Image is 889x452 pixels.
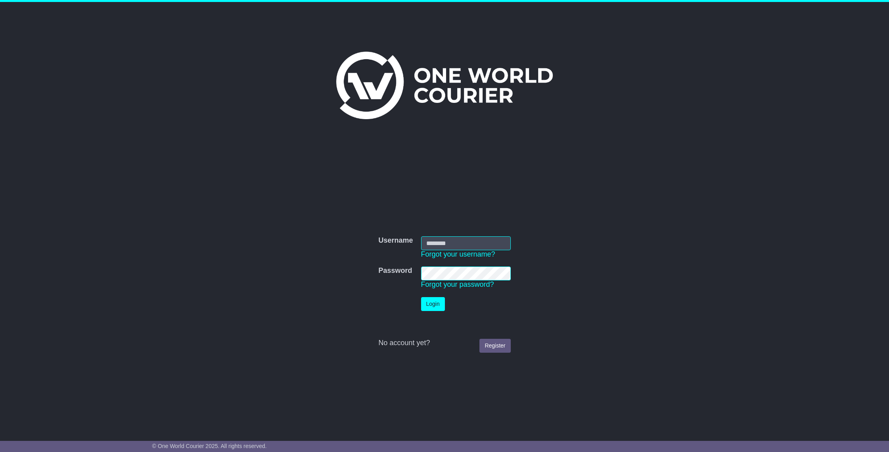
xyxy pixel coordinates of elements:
[378,236,413,245] label: Username
[479,339,510,353] a: Register
[336,52,553,119] img: One World
[421,250,495,258] a: Forgot your username?
[378,267,412,275] label: Password
[421,297,445,311] button: Login
[152,443,267,449] span: © One World Courier 2025. All rights reserved.
[378,339,510,348] div: No account yet?
[421,280,494,288] a: Forgot your password?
